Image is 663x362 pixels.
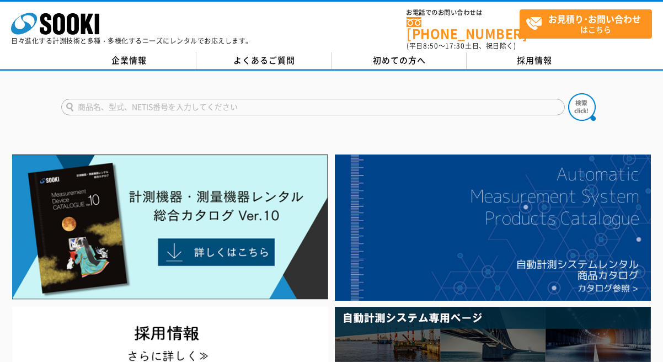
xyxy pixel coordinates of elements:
a: 企業情報 [61,52,196,69]
img: btn_search.png [568,93,596,121]
a: お見積り･お問い合わせはこちら [520,9,652,39]
p: 日々進化する計測技術と多種・多様化するニーズにレンタルでお応えします。 [11,38,253,44]
span: (平日 ～ 土日、祝日除く) [407,41,516,51]
a: [PHONE_NUMBER] [407,17,520,40]
a: 採用情報 [467,52,602,69]
span: 初めての方へ [373,54,426,66]
a: よくあるご質問 [196,52,331,69]
span: 17:30 [445,41,465,51]
span: 8:50 [423,41,439,51]
strong: お見積り･お問い合わせ [548,12,641,25]
img: 自動計測システムカタログ [335,155,651,301]
span: はこちら [526,10,651,38]
a: 初めての方へ [331,52,467,69]
input: 商品名、型式、NETIS番号を入力してください [61,99,565,115]
img: Catalog Ver10 [12,155,328,300]
span: お電話でのお問い合わせは [407,9,520,16]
